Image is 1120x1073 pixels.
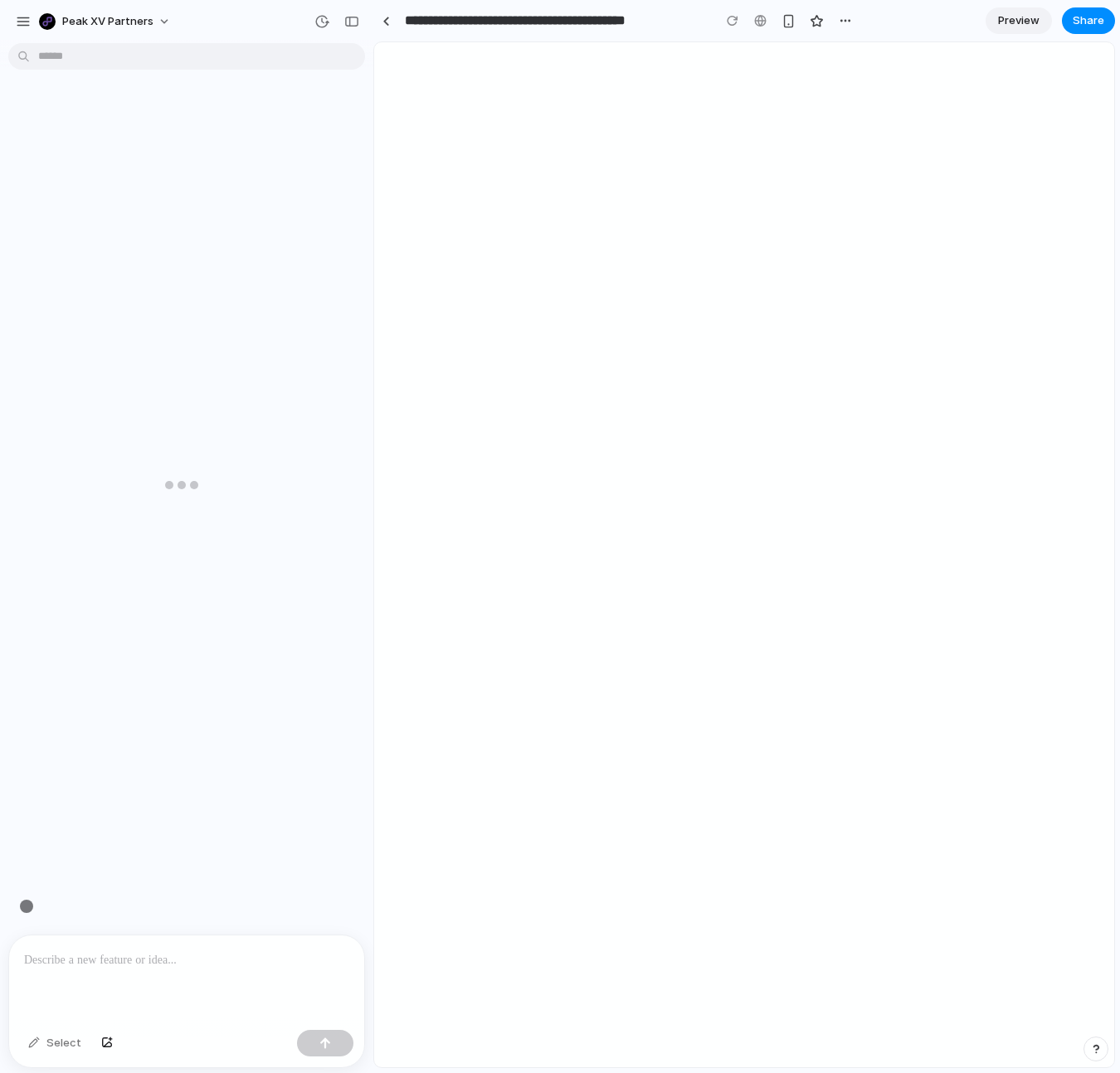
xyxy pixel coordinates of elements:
[1073,12,1104,29] span: Share
[32,8,179,35] button: Peak XV Partners
[986,7,1052,34] a: Preview
[998,12,1040,29] span: Preview
[1062,7,1115,34] button: Share
[62,13,153,30] span: Peak XV Partners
